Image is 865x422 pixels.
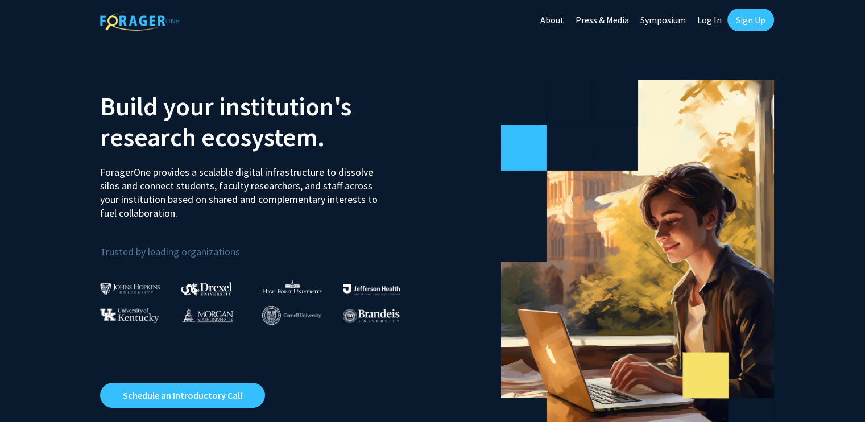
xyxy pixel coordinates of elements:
[100,11,180,31] img: ForagerOne Logo
[100,283,160,295] img: Johns Hopkins University
[100,308,159,323] img: University of Kentucky
[100,157,386,220] p: ForagerOne provides a scalable digital infrastructure to dissolve silos and connect students, fac...
[343,284,400,295] img: Thomas Jefferson University
[262,306,321,325] img: Cornell University
[100,91,424,152] h2: Build your institution's research ecosystem.
[181,308,233,322] img: Morgan State University
[181,282,232,295] img: Drexel University
[262,280,322,293] img: High Point University
[9,371,48,413] iframe: Chat
[727,9,774,31] a: Sign Up
[100,229,424,260] p: Trusted by leading organizations
[343,309,400,323] img: Brandeis University
[100,383,265,408] a: Opens in a new tab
